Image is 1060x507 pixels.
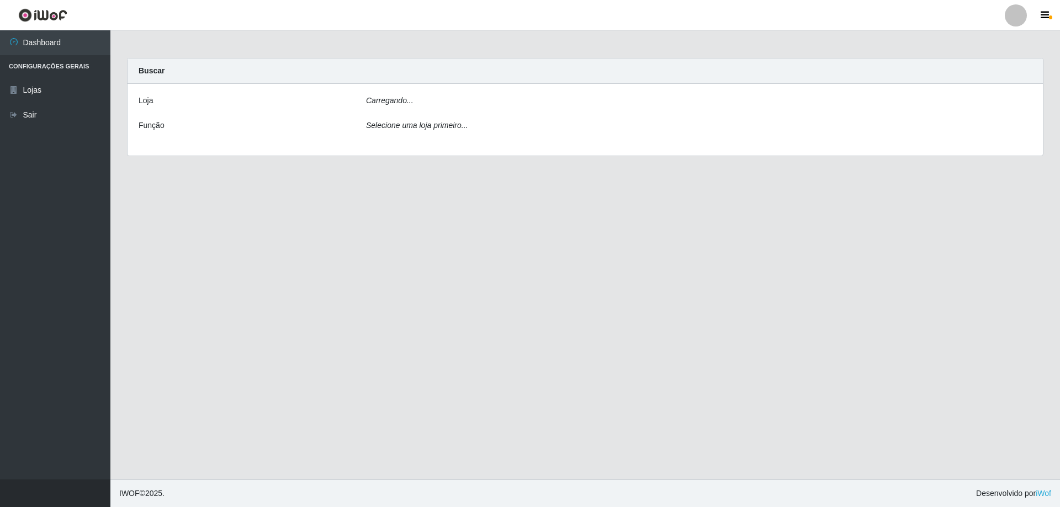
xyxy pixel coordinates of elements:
span: © 2025 . [119,488,165,499]
i: Selecione uma loja primeiro... [366,121,468,130]
label: Loja [139,95,153,106]
i: Carregando... [366,96,414,105]
strong: Buscar [139,66,165,75]
span: Desenvolvido por [976,488,1051,499]
img: CoreUI Logo [18,8,67,22]
label: Função [139,120,165,131]
a: iWof [1036,489,1051,498]
span: IWOF [119,489,140,498]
